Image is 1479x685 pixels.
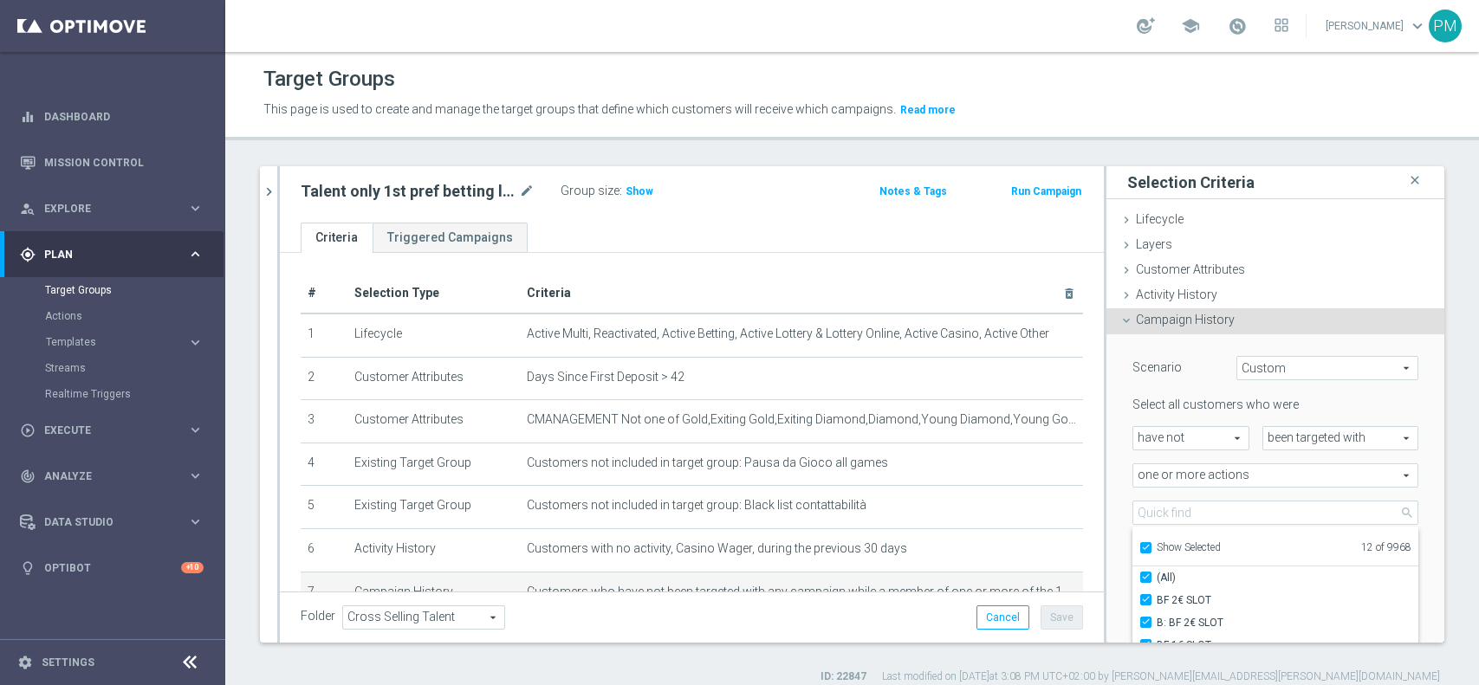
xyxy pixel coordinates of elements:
h1: Target Groups [263,67,395,92]
span: Show [626,185,653,197]
button: track_changes Analyze keyboard_arrow_right [19,469,204,483]
span: (All) [1157,571,1176,585]
a: Triggered Campaigns [373,223,528,253]
span: Criteria [527,286,571,300]
span: Analyze [44,471,187,481]
div: Plan [20,247,187,262]
div: Mission Control [19,156,204,170]
a: Settings [42,657,94,668]
div: Mission Control [20,139,204,185]
i: keyboard_arrow_right [187,334,204,351]
span: Plan [44,249,187,260]
button: Save [1041,605,1083,630]
td: Existing Target Group [347,443,520,486]
td: Campaign History [347,572,520,615]
label: Last modified on [DATE] at 3:08 PM UTC+02:00 by [PERSON_NAME][EMAIL_ADDRESS][PERSON_NAME][DOMAIN_... [882,669,1440,684]
td: Lifecycle [347,313,520,357]
td: Customer Attributes [347,357,520,400]
span: Execute [44,425,187,436]
div: Explore [20,201,187,216]
a: Optibot [44,545,181,591]
a: Realtime Triggers [45,387,180,401]
td: Activity History [347,528,520,572]
h3: Selection Criteria [1127,172,1255,192]
i: chevron_right [261,184,277,200]
td: 7 [301,572,347,615]
span: Templates [46,337,170,347]
span: This page is used to create and manage the target groups that define which customers will receive... [263,102,896,116]
div: Target Groups [45,277,224,303]
a: Mission Control [44,139,204,185]
a: Criteria [301,223,373,253]
label: ID: 22847 [821,669,866,684]
td: 2 [301,357,347,400]
button: Notes & Tags [878,182,949,201]
i: keyboard_arrow_right [187,514,204,530]
span: Show Selected [1157,541,1221,553]
button: person_search Explore keyboard_arrow_right [19,202,204,216]
i: gps_fixed [20,247,36,262]
span: keyboard_arrow_down [1408,16,1427,36]
span: B: BF 2€ SLOT [1157,616,1418,630]
button: Read more [898,100,957,120]
button: Data Studio keyboard_arrow_right [19,515,204,529]
i: close [1406,169,1424,192]
span: Customers who have not been targeted with any campaign while a member of one or more of the 12 sp... [527,585,1076,599]
td: 4 [301,443,347,486]
i: keyboard_arrow_right [187,200,204,216]
span: Customers not included in target group: Pausa da Gioco all games [527,456,888,470]
div: lightbulb Optibot +10 [19,561,204,575]
i: keyboard_arrow_right [187,246,204,262]
span: CMANAGEMENT Not one of Gold,Exiting Gold,Exiting Diamond,Diamond,Young Diamond,Young Gold,Exiting... [527,412,1076,427]
h2: Talent only 1st pref betting lm ggr nb lm > 0 excl prev camp [301,181,516,202]
span: Campaign History [1136,313,1235,326]
input: Quick find [1132,501,1418,525]
label: Folder [301,609,335,624]
div: +10 [181,562,204,573]
lable: Select all customers who were [1132,397,1299,411]
i: mode_edit [519,181,535,202]
div: Realtime Triggers [45,381,224,407]
span: Explore [44,204,187,214]
span: BF 1€ SLOT [1157,638,1418,652]
span: Activity History [1136,288,1217,301]
td: Existing Target Group [347,486,520,529]
div: Data Studio [20,514,187,530]
div: Templates keyboard_arrow_right [45,335,204,349]
span: 12 of 9968 [1221,541,1411,557]
div: PM [1429,10,1462,42]
i: person_search [20,201,36,216]
i: equalizer [20,109,36,125]
span: school [1181,16,1200,36]
lable: Scenario [1132,360,1182,374]
span: Customers with no activity, Casino Wager, during the previous 30 days [527,541,907,556]
label: Group size [561,184,619,198]
span: BF 2€ SLOT [1157,593,1418,607]
span: Customers not included in target group: Black list contattabilità [527,498,866,513]
button: chevron_right [260,166,277,217]
div: Analyze [20,469,187,484]
div: Execute [20,423,187,438]
button: Cancel [976,605,1029,630]
span: Days Since First Deposit > 42 [527,370,684,385]
a: Actions [45,309,180,323]
a: [PERSON_NAME]keyboard_arrow_down [1324,13,1429,39]
button: play_circle_outline Execute keyboard_arrow_right [19,423,204,437]
span: Data Studio [44,517,187,527]
i: delete_forever [1062,287,1076,300]
span: Customer Attributes [1136,262,1245,276]
div: Templates [46,337,187,347]
th: Selection Type [347,274,520,313]
button: Run Campaign [1009,182,1083,201]
div: Optibot [20,545,204,591]
div: Templates [45,329,224,355]
th: # [301,274,347,313]
button: equalizer Dashboard [19,110,204,124]
i: track_changes [20,469,36,484]
span: Lifecycle [1136,212,1184,226]
i: lightbulb [20,560,36,576]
